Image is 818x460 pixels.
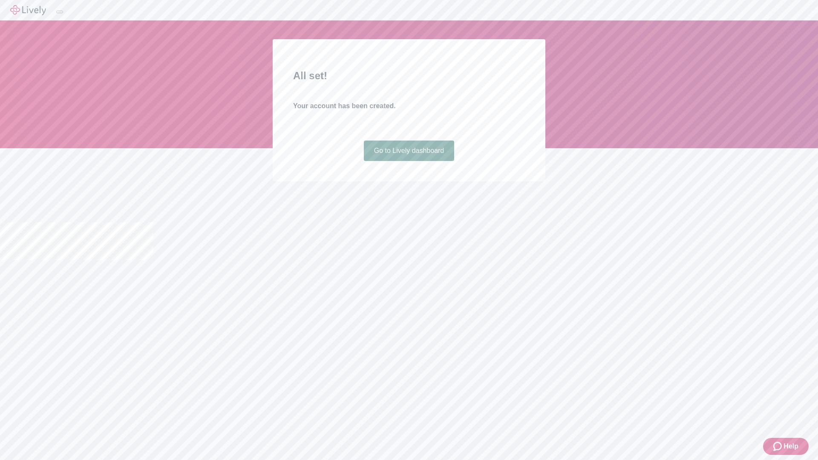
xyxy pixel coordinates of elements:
[293,68,525,83] h2: All set!
[773,441,783,451] svg: Zendesk support icon
[783,441,798,451] span: Help
[293,101,525,111] h4: Your account has been created.
[10,5,46,15] img: Lively
[364,141,455,161] a: Go to Lively dashboard
[763,438,809,455] button: Zendesk support iconHelp
[56,11,63,13] button: Log out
